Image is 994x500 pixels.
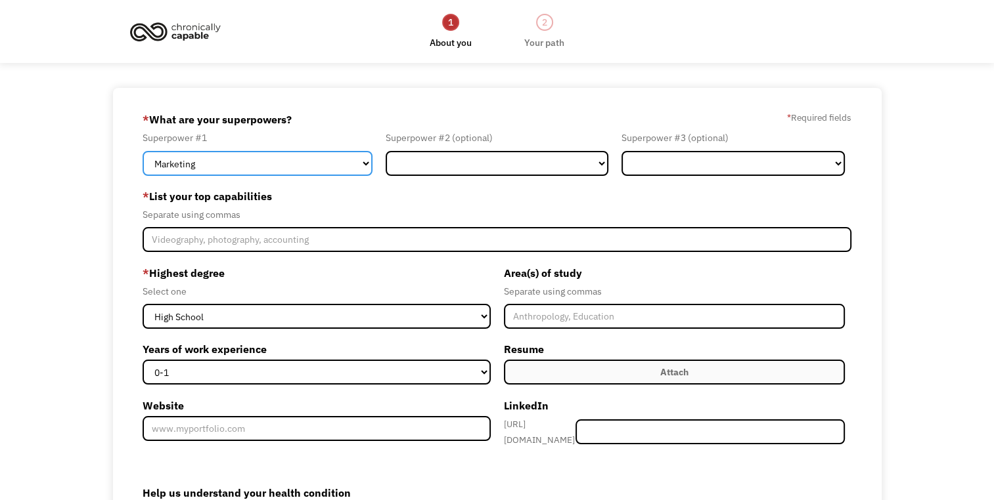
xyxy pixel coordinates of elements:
[536,14,553,31] div: 2
[504,262,846,283] label: Area(s) of study
[126,17,225,46] img: Chronically Capable logo
[143,109,292,130] label: What are your superpowers?
[504,304,846,329] input: Anthropology, Education
[386,130,609,146] div: Superpower #2 (optional)
[504,416,576,448] div: [URL][DOMAIN_NAME]
[143,339,491,360] label: Years of work experience
[143,416,491,441] input: www.myportfolio.com
[524,35,564,51] div: Your path
[430,35,472,51] div: About you
[442,14,459,31] div: 1
[504,339,846,360] label: Resume
[524,12,564,51] a: 2Your path
[143,262,491,283] label: Highest degree
[143,207,851,222] div: Separate using commas
[660,364,689,380] div: Attach
[143,227,851,252] input: Videography, photography, accounting
[143,283,491,299] div: Select one
[143,395,491,416] label: Website
[143,186,851,207] label: List your top capabilities
[504,395,846,416] label: LinkedIn
[143,130,373,146] div: Superpower #1
[621,130,845,146] div: Superpower #3 (optional)
[504,360,846,385] label: Attach
[504,283,846,299] div: Separate using commas
[430,12,472,51] a: 1About you
[787,110,851,125] label: Required fields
